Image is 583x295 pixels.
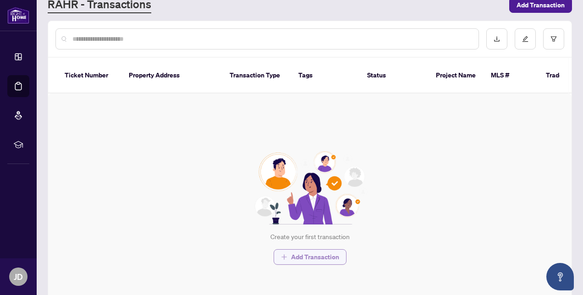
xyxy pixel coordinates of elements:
[360,58,429,93] th: Status
[429,58,484,93] th: Project Name
[251,151,369,224] img: Null State Icon
[291,58,360,93] th: Tags
[222,58,291,93] th: Transaction Type
[484,58,539,93] th: MLS #
[57,58,121,93] th: Ticket Number
[494,36,500,42] span: download
[121,58,222,93] th: Property Address
[546,263,574,290] button: Open asap
[550,36,557,42] span: filter
[14,270,23,283] span: JD
[522,36,528,42] span: edit
[7,7,29,24] img: logo
[543,28,564,49] button: filter
[515,28,536,49] button: edit
[274,249,346,265] button: Add Transaction
[281,254,287,260] span: plus
[291,250,339,264] span: Add Transaction
[270,232,350,242] div: Create your first transaction
[486,28,507,49] button: download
